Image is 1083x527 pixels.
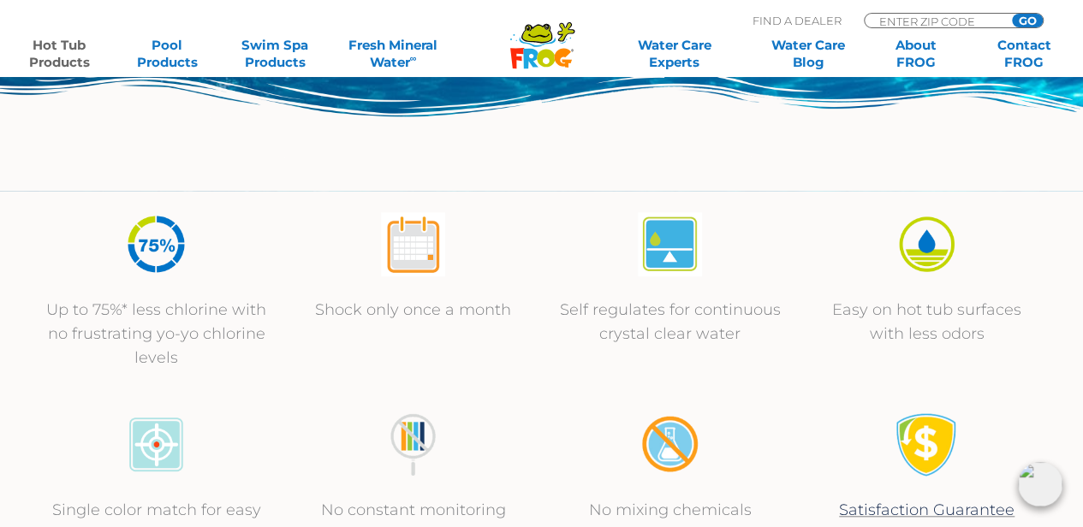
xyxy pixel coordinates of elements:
a: PoolProducts [125,37,209,71]
a: Hot TubProducts [17,37,101,71]
img: icon-atease-color-match [124,412,188,477]
sup: ∞ [410,52,417,64]
p: Shock only once a month [302,298,525,322]
a: Swim SpaProducts [233,37,317,71]
img: openIcon [1018,462,1062,506]
p: Easy on hot tub surfaces with less odors [816,298,1038,346]
img: atease-icon-shock-once [381,212,445,276]
img: atease-icon-self-regulates [638,212,702,276]
img: no-constant-monitoring1 [381,412,445,477]
img: icon-atease-75percent-less [124,212,188,276]
img: no-mixing1 [638,412,702,477]
a: Water CareBlog [766,37,850,71]
p: Find A Dealer [753,13,842,28]
img: icon-atease-easy-on [895,212,959,276]
p: No constant monitoring [302,498,525,522]
input: Zip Code Form [878,14,993,28]
a: Water CareExperts [606,37,742,71]
img: Satisfaction Guarantee Icon [895,412,959,477]
p: No mixing chemicals [559,498,782,522]
p: Self regulates for continuous crystal clear water [559,298,782,346]
a: Satisfaction Guarantee [839,500,1015,519]
input: GO [1012,14,1043,27]
a: AboutFROG [874,37,958,71]
a: ContactFROG [982,37,1066,71]
a: Fresh MineralWater∞ [341,37,446,71]
p: Up to 75%* less chlorine with no frustrating yo-yo chlorine levels [45,298,268,370]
